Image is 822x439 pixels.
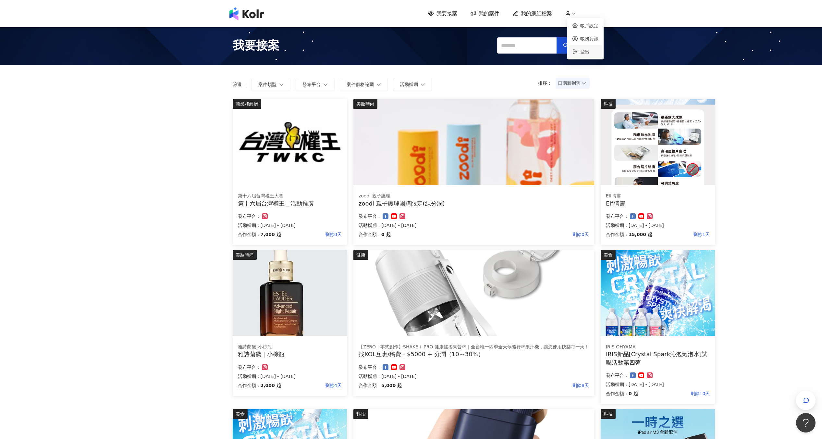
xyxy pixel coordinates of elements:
[233,250,347,336] img: 雅詩蘭黛｜小棕瓶
[359,372,589,380] p: 活動檔期：[DATE] - [DATE]
[261,382,281,389] p: 2,000 起
[359,350,589,358] div: 找KOL互惠/稿費：$5000 + 分潤（10～30%）
[606,221,710,229] p: 活動檔期：[DATE] - [DATE]
[606,193,710,199] div: Elf睛靈
[606,344,710,350] div: IRIS OHYAMA
[580,49,589,54] span: 登出
[470,10,499,17] a: 我的案件
[238,199,342,207] div: 第十六屆台灣權王＿活動推廣
[238,372,342,380] p: 活動檔期：[DATE] - [DATE]
[436,10,457,17] span: 我要接案
[233,82,246,87] p: 篩選：
[238,193,342,199] div: 第十六屆台灣權王大賽
[557,37,590,54] button: 搜尋
[601,250,616,260] div: 美食
[359,231,381,238] p: 合作金額：
[606,381,710,388] p: 活動檔期：[DATE] - [DATE]
[606,350,710,366] div: IRIS新品[Crystal Spark沁泡氣泡水]試喝活動第四彈
[601,99,616,109] div: 科技
[601,250,715,336] img: Crystal Spark 沁泡氣泡水
[238,350,342,358] div: 雅詩蘭黛｜小棕瓶
[258,82,276,87] span: 案件類型
[601,409,616,419] div: 科技
[238,212,261,220] p: 發布平台：
[238,363,261,371] p: 發布平台：
[340,78,388,91] button: 案件價格範圍
[359,193,589,199] div: zoodi 親子護理
[606,212,629,220] p: 發布平台：
[428,10,457,17] a: 我要接案
[353,250,368,260] div: 健康
[233,37,279,54] span: 我要接案
[359,382,381,389] p: 合作金額：
[281,231,342,238] p: 剩餘0天
[261,231,281,238] p: 7,000 起
[252,78,290,91] button: 案件類型
[229,7,264,20] img: logo
[381,382,402,389] p: 5,000 起
[353,409,368,419] div: 科技
[281,382,342,389] p: 剩餘4天
[479,10,499,17] span: 我的案件
[238,344,342,350] div: 雅詩蘭黛_小棕瓶
[353,99,377,109] div: 美妝時尚
[538,81,556,86] p: 排序：
[606,390,629,397] p: 合作金額：
[359,199,589,207] div: zoodi 親子護理團購限定(純分潤)
[353,99,594,185] img: zoodi 全系列商品
[233,409,248,419] div: 美食
[233,99,261,109] div: 商業和經濟
[296,78,335,91] button: 發布平台
[359,363,381,371] p: 發布平台：
[638,390,710,397] p: 剩餘10天
[393,78,432,91] button: 活動檔期
[563,43,569,48] span: search
[796,413,816,433] iframe: Help Scout Beacon - Open
[302,82,321,87] span: 發布平台
[381,231,391,238] p: 0 起
[400,82,418,87] span: 活動檔期
[359,344,589,350] div: 【ZERO｜零式創作】SHAKE+ PRO 健康搖搖果昔杯｜全台唯一四季全天候隨行杯果汁機，讓您使用快樂每一天！
[558,78,587,88] span: 日期新到舊
[402,382,589,389] p: 剩餘8天
[359,221,589,229] p: 活動檔期：[DATE] - [DATE]
[233,250,257,260] div: 美妝時尚
[391,231,589,238] p: 剩餘0天
[629,231,652,238] p: 15,000 起
[512,10,552,17] a: 我的網紅檔案
[238,221,342,229] p: 活動檔期：[DATE] - [DATE]
[238,382,261,389] p: 合作金額：
[629,390,638,397] p: 0 起
[580,23,598,28] a: 帳戶設定
[580,36,598,41] a: 帳務資訊
[652,231,710,238] p: 剩餘1天
[521,10,552,17] span: 我的網紅檔案
[606,371,629,379] p: 發布平台：
[606,231,629,238] p: 合作金額：
[359,212,381,220] p: 發布平台：
[606,199,710,207] div: Elf睛靈
[601,99,715,185] img: Elf睛靈
[238,231,261,238] p: 合作金額：
[233,99,347,185] img: 第十六屆台灣權王
[347,82,374,87] span: 案件價格範圍
[353,250,594,336] img: 【ZERO｜零式創作】SHAKE+ pro 健康搖搖果昔杯｜全台唯一四季全天候隨行杯果汁機，讓您使用快樂每一天！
